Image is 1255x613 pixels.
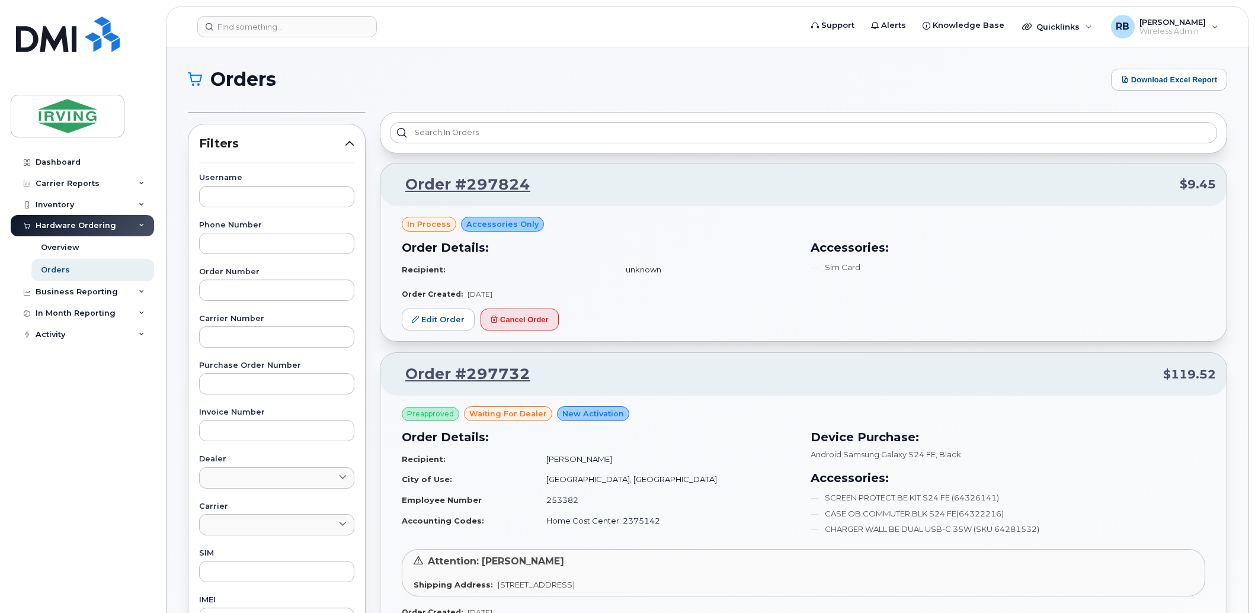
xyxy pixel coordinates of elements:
[199,174,354,182] label: Username
[199,135,345,152] span: Filters
[811,492,1205,503] li: SCREEN PROTECT BE KIT S24 FE (64326141)
[391,364,530,385] a: Order #297732
[402,309,475,330] a: Edit Order
[811,450,936,459] span: Android Samsung Galaxy S24 FE
[811,508,1205,519] li: CASE OB COMMUTER BLK S24 FE(64322216)
[199,222,354,229] label: Phone Number
[536,469,796,490] td: [GEOGRAPHIC_DATA], [GEOGRAPHIC_DATA]
[811,239,1205,256] h3: Accessories:
[811,524,1205,535] li: CHARGER WALL BE DUAL USB-C 35W (SKU 64281532)
[407,409,454,419] span: Preapproved
[536,449,796,470] td: [PERSON_NAME]
[562,408,624,419] span: New Activation
[536,511,796,531] td: Home Cost Center: 2375142
[536,490,796,511] td: 253382
[402,516,484,525] strong: Accounting Codes:
[466,219,539,230] span: Accessories Only
[199,268,354,276] label: Order Number
[811,262,1205,273] li: Sim Card
[199,362,354,370] label: Purchase Order Number
[210,70,276,88] span: Orders
[199,550,354,557] label: SIM
[481,309,559,330] button: Cancel Order
[498,580,575,589] span: [STREET_ADDRESS]
[390,122,1217,143] input: Search in orders
[199,315,354,323] label: Carrier Number
[391,174,530,195] a: Order #297824
[199,596,354,604] label: IMEI
[428,556,564,567] span: Attention: [PERSON_NAME]
[936,450,961,459] span: , Black
[469,408,547,419] span: waiting for dealer
[402,474,452,484] strong: City of Use:
[468,290,492,299] span: [DATE]
[407,219,451,230] span: in process
[402,495,482,505] strong: Employee Number
[811,428,1205,446] h3: Device Purchase:
[1111,69,1227,91] button: Download Excel Report
[1180,176,1216,193] span: $9.45
[402,265,446,274] strong: Recipient:
[615,259,796,280] td: unknown
[199,409,354,416] label: Invoice Number
[402,454,446,464] strong: Recipient:
[811,469,1205,487] h3: Accessories:
[199,503,354,511] label: Carrier
[402,428,796,446] h3: Order Details:
[199,455,354,463] label: Dealer
[402,239,796,256] h3: Order Details:
[414,580,493,589] strong: Shipping Address:
[1163,366,1216,383] span: $119.52
[402,290,463,299] strong: Order Created:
